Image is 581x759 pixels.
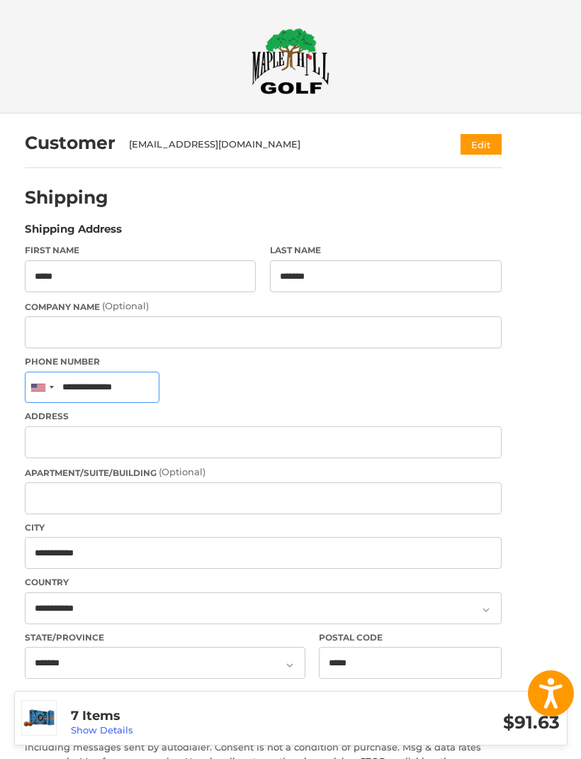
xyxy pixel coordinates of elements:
legend: Shipping Address [25,221,122,244]
label: State/Province [25,631,305,644]
label: Address [25,410,502,423]
button: Edit [461,134,502,155]
img: Maple Hill Golf [252,28,329,94]
label: First Name [25,244,256,257]
label: Apartment/Suite/Building [25,465,502,480]
div: [EMAIL_ADDRESS][DOMAIN_NAME] [129,138,433,152]
label: City [25,521,502,534]
label: Last Name [270,244,502,257]
h3: $91.63 [315,711,560,733]
h3: 7 Items [71,708,315,724]
h2: Shipping [25,187,108,209]
h2: Customer [25,132,115,154]
div: United States: +1 [26,372,58,403]
label: Country [25,576,502,589]
label: Company Name [25,299,502,314]
label: Phone Number [25,355,502,368]
img: Bridgestone e9 Long Drive Optic Golf Balls [22,701,56,735]
a: Show Details [71,724,133,736]
label: Postal Code [319,631,502,644]
small: (Optional) [102,300,149,311]
small: (Optional) [159,466,205,477]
